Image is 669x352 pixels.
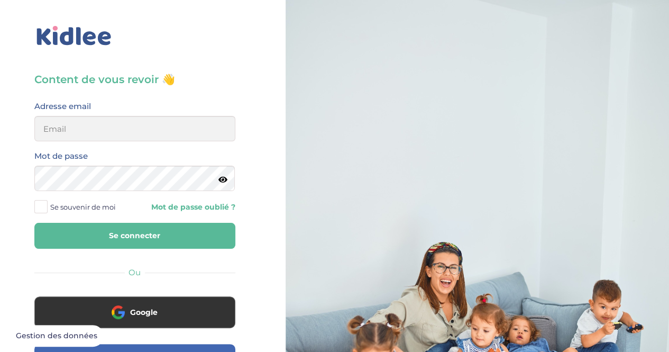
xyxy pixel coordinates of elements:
[34,24,114,48] img: logo_kidlee_bleu
[10,325,104,347] button: Gestion des données
[34,100,91,113] label: Adresse email
[112,305,125,319] img: google.png
[34,223,235,249] button: Se connecter
[34,72,235,87] h3: Content de vous revoir 👋
[129,267,141,277] span: Ou
[143,202,235,212] a: Mot de passe oublié ?
[34,314,235,324] a: Google
[16,331,97,341] span: Gestion des données
[34,296,235,328] button: Google
[50,200,116,214] span: Se souvenir de moi
[34,116,235,141] input: Email
[130,307,158,318] span: Google
[34,149,88,163] label: Mot de passe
